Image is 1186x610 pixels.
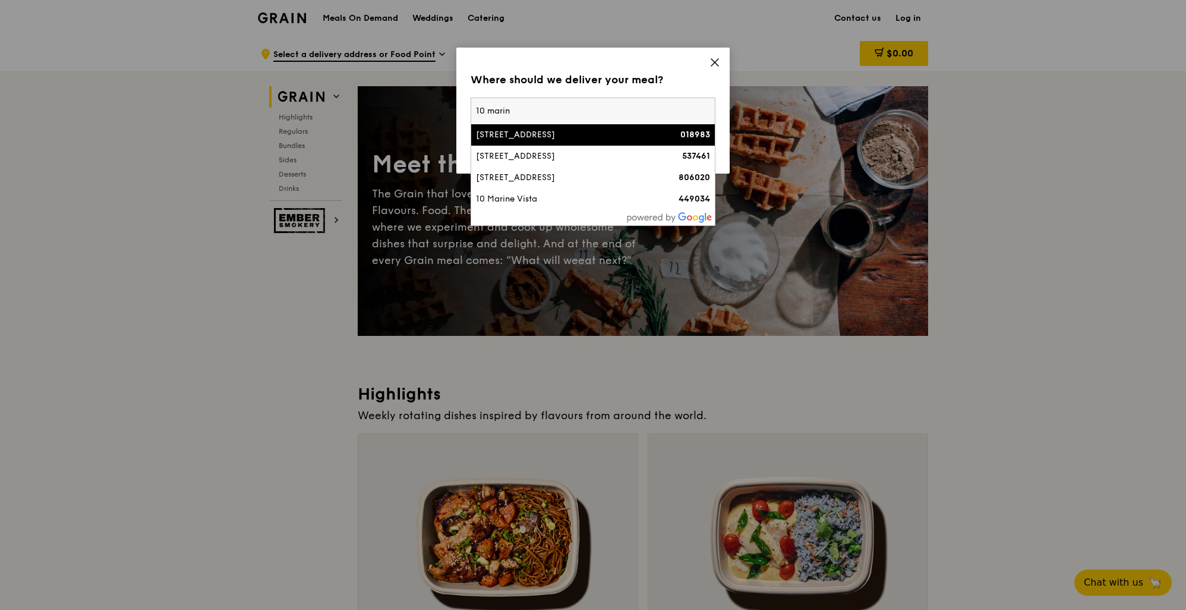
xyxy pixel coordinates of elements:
[682,151,710,161] strong: 537461
[476,150,652,162] div: [STREET_ADDRESS]
[476,172,652,184] div: [STREET_ADDRESS]
[680,130,710,140] strong: 018983
[679,194,710,204] strong: 449034
[627,212,712,223] img: powered-by-google.60e8a832.png
[471,71,715,88] div: Where should we deliver your meal?
[679,172,710,183] strong: 806020
[476,129,652,141] div: [STREET_ADDRESS]
[476,193,652,205] div: 10 Marine Vista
